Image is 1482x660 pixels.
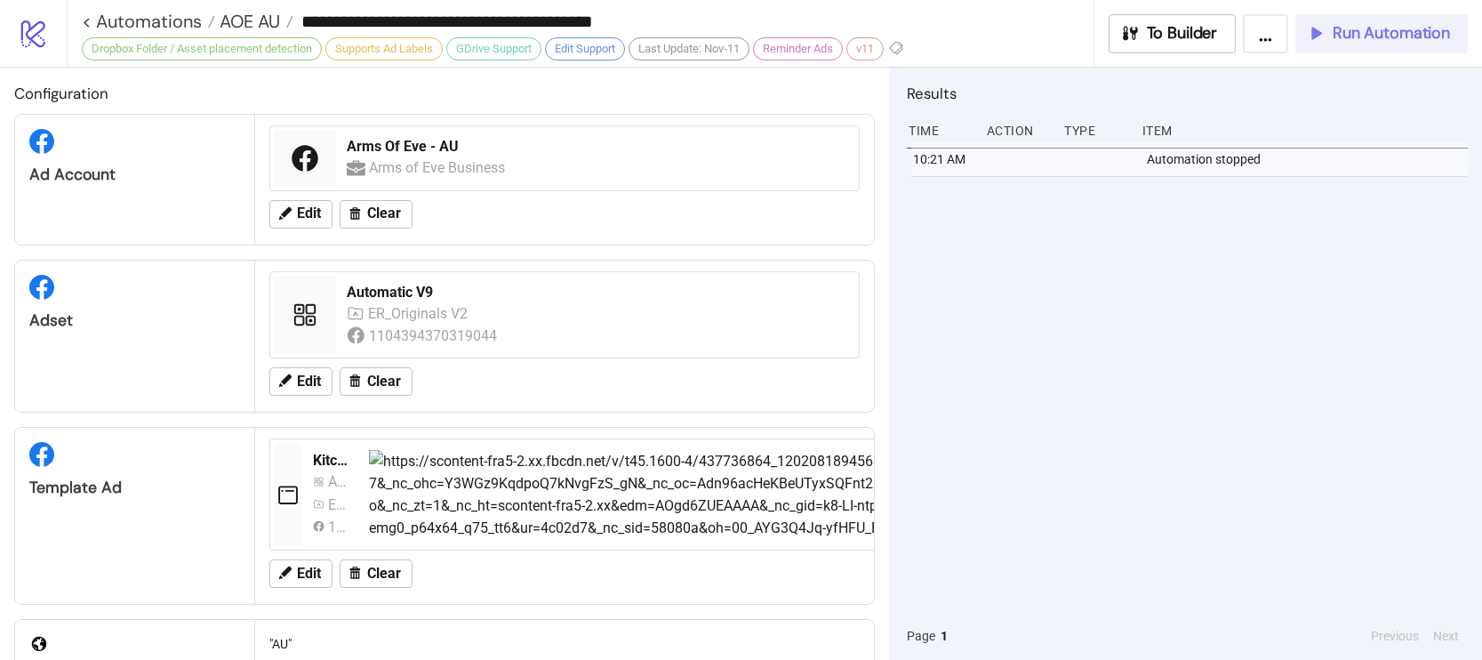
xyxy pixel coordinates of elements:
div: Reminder Ads [753,37,843,60]
div: 10:21 AM [911,142,977,176]
button: Edit [269,367,332,396]
div: Action [985,114,1051,148]
span: Edit [297,566,321,582]
div: Time [907,114,973,148]
div: ER_Originals V2 [328,494,348,516]
span: Edit [297,205,321,221]
a: < Automations [82,12,215,30]
button: Previous [1366,626,1424,646]
div: Dropbox Folder / Asset placement detection [82,37,322,60]
button: To Builder [1109,14,1237,53]
span: Clear [367,205,401,221]
button: Next [1428,626,1464,646]
div: Item [1141,114,1468,148]
img: https://scontent-fra5-2.xx.fbcdn.net/v/t45.1600-4/437736864_120208189456380691_466240276826840405... [369,450,1257,540]
div: Adset [29,310,240,331]
div: Automatic [328,471,348,493]
h2: Results [907,82,1468,105]
div: v11 [846,37,884,60]
button: Run Automation [1295,14,1468,53]
button: Clear [340,367,413,396]
span: Clear [367,374,401,390]
div: Template Ad [29,478,240,498]
span: AOE AU [215,10,280,33]
div: Last Update: Nov-11 [629,37,749,60]
button: Clear [340,200,413,229]
span: To Builder [1147,23,1218,44]
button: Clear [340,559,413,588]
span: Edit [297,374,321,390]
div: Kitchn Template [313,451,355,471]
span: Clear [367,566,401,582]
div: GDrive Support [446,37,541,60]
div: Type [1062,114,1128,148]
div: Arms of Eve Business [369,157,508,179]
div: 1104394370319044 [328,516,348,538]
div: Automatic V9 [347,283,848,302]
div: 1104394370319044 [369,325,500,347]
button: 1 [935,626,953,646]
div: ER_Originals V2 [368,302,471,325]
div: Edit Support [545,37,625,60]
div: Ad Account [29,165,240,185]
span: Run Automation [1333,23,1450,44]
h2: Configuration [14,82,875,105]
div: Supports Ad Labels [325,37,443,60]
button: Edit [269,559,332,588]
div: Arms Of Eve - AU [347,137,848,157]
button: ... [1243,14,1288,53]
div: Automation stopped [1145,142,1472,176]
a: AOE AU [215,12,293,30]
button: Edit [269,200,332,229]
span: Page [907,626,935,646]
